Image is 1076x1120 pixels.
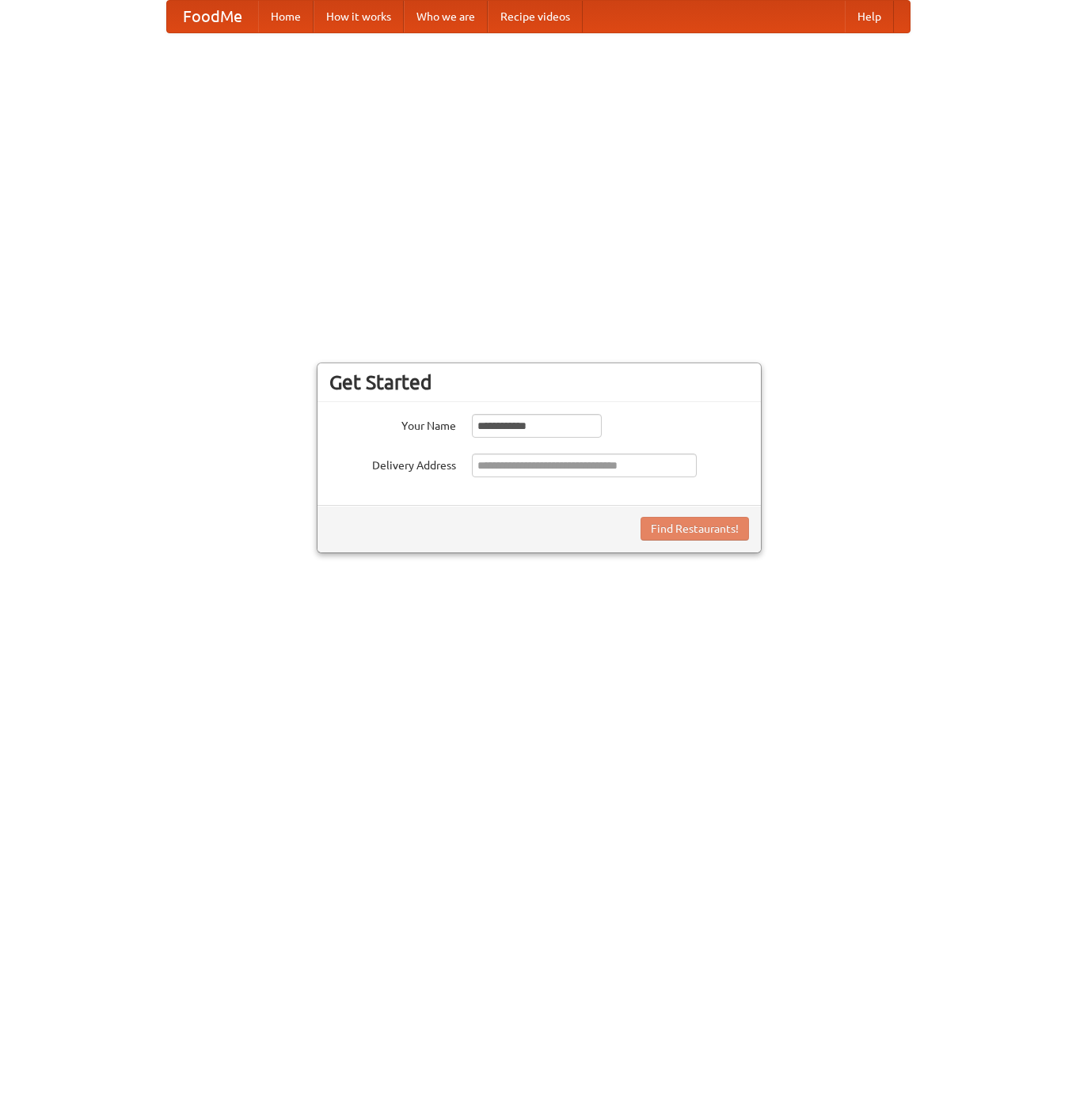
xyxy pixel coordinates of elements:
a: Recipe videos [488,1,583,32]
a: FoodMe [167,1,258,32]
button: Find Restaurants! [641,517,749,541]
label: Your Name [329,414,456,434]
h3: Get Started [329,370,749,394]
a: Help [845,1,894,32]
label: Delivery Address [329,454,456,473]
a: How it works [314,1,404,32]
a: Who we are [404,1,488,32]
a: Home [258,1,314,32]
